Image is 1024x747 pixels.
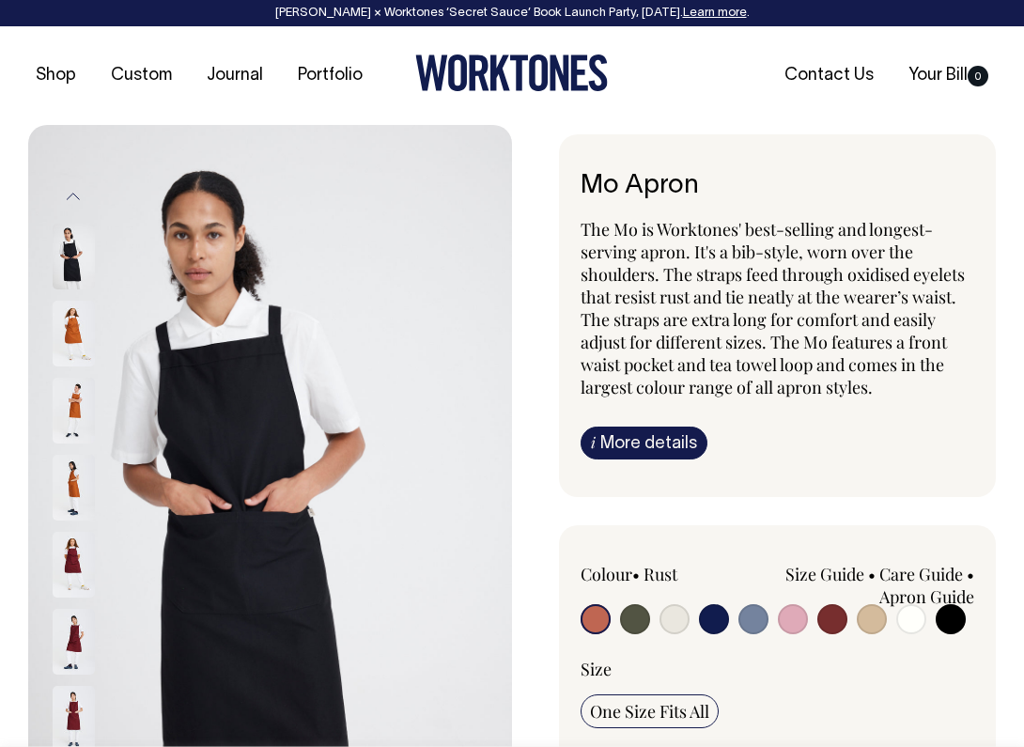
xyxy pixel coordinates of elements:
span: The Mo is Worktones' best-selling and longest-serving apron. It's a bib-style, worn over the shou... [581,218,965,398]
span: i [591,432,596,452]
h6: Mo Apron [581,172,974,201]
input: One Size Fits All [581,694,719,728]
img: burgundy [53,532,95,598]
a: Apron Guide [879,585,974,608]
img: rust [53,455,95,521]
a: Custom [103,60,179,91]
a: Learn more [683,8,747,19]
span: • [868,563,876,585]
span: One Size Fits All [590,700,709,723]
a: Shop [28,60,84,91]
a: Your Bill0 [901,60,996,91]
span: • [632,563,640,585]
button: Previous [59,176,87,218]
img: rust [53,378,95,444]
a: Portfolio [290,60,370,91]
img: burgundy [53,609,95,675]
div: [PERSON_NAME] × Worktones ‘Secret Sauce’ Book Launch Party, [DATE]. . [19,7,1005,20]
span: 0 [968,66,988,86]
a: Care Guide [879,563,963,585]
span: • [967,563,974,585]
div: Colour [581,563,738,585]
img: rust [53,301,95,366]
a: Journal [199,60,271,91]
img: black [53,224,95,289]
a: Size Guide [785,563,864,585]
div: Size [581,658,974,680]
a: Contact Us [777,60,881,91]
a: iMore details [581,427,707,459]
label: Rust [644,563,677,585]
